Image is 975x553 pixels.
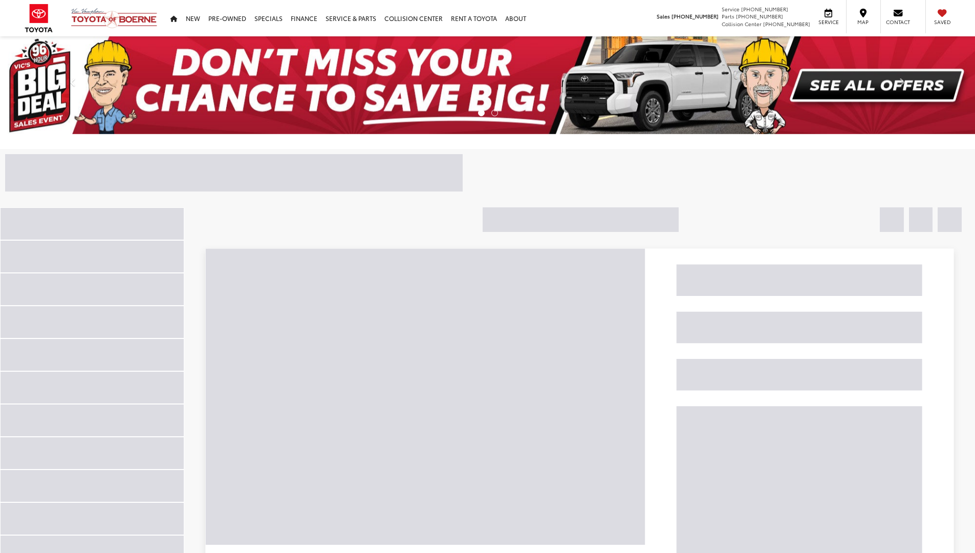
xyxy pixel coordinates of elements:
[931,18,954,26] span: Saved
[71,8,158,29] img: Vic Vaughan Toyota of Boerne
[741,5,788,13] span: [PHONE_NUMBER]
[852,18,874,26] span: Map
[886,18,910,26] span: Contact
[736,12,783,20] span: [PHONE_NUMBER]
[722,5,740,13] span: Service
[671,12,719,20] span: [PHONE_NUMBER]
[763,20,810,28] span: [PHONE_NUMBER]
[657,12,670,20] span: Sales
[722,20,762,28] span: Collision Center
[722,12,734,20] span: Parts
[817,18,840,26] span: Service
